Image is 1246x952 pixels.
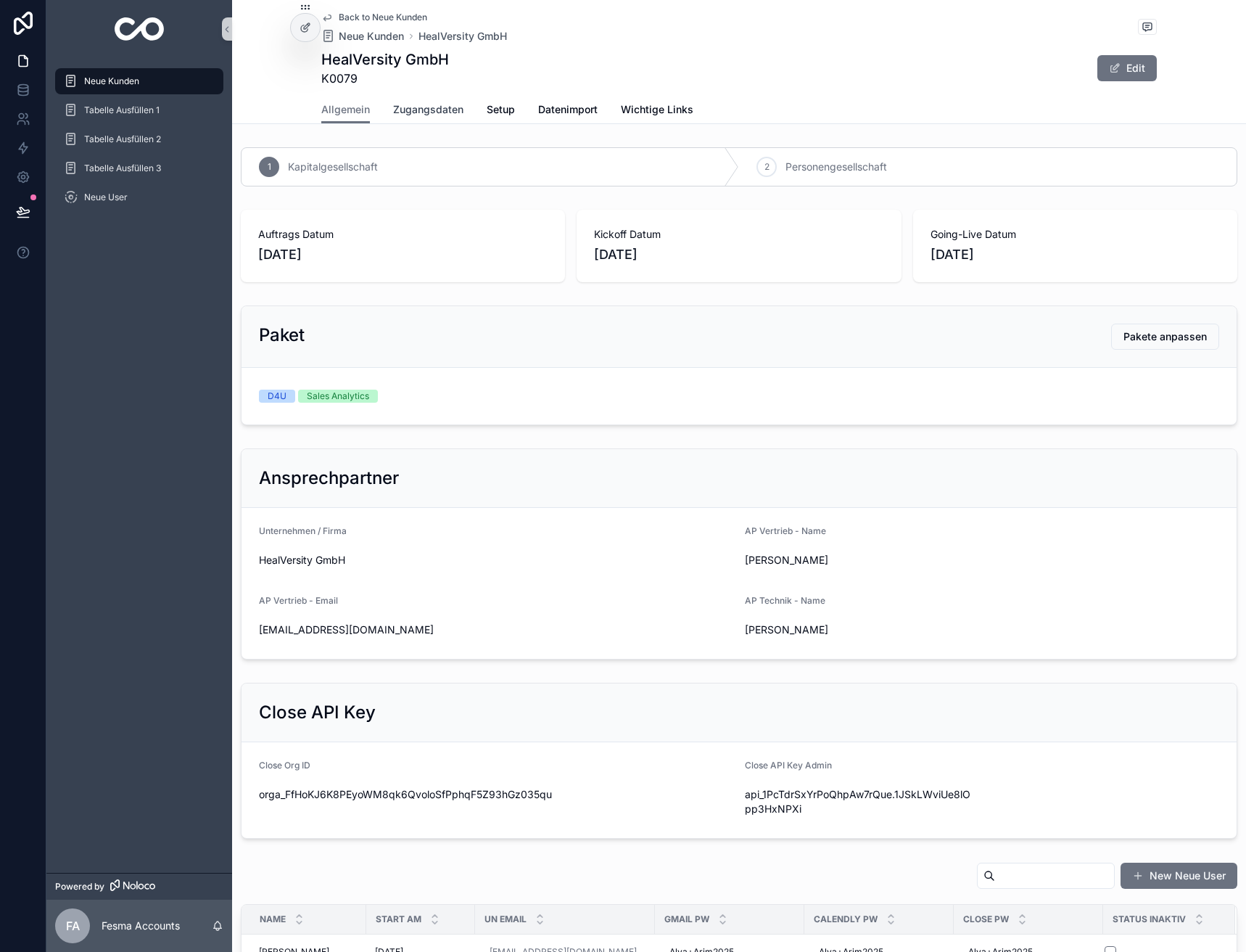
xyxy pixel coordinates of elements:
[745,595,825,606] span: AP Technik - Name
[621,97,693,126] a: Wichtige Links
[55,184,223,210] a: Neue User
[115,17,165,41] img: App logo
[745,553,976,567] span: [PERSON_NAME]
[1123,329,1207,344] span: Pakete anpassen
[538,102,598,117] span: Datenimport
[484,914,527,925] span: UN Email
[258,227,548,242] span: Auftrags Datum
[745,525,826,536] span: AP Vertrieb - Name
[594,245,883,265] span: [DATE]
[55,126,223,152] a: Tabelle Ausfüllen 2
[321,70,449,87] span: K0079
[46,58,232,229] div: scrollable content
[931,227,1220,242] span: Going-Live Datum
[55,97,223,123] a: Tabelle Ausfüllen 1
[321,97,370,124] a: Allgemein
[339,12,427,23] span: Back to Neue Kunden
[393,97,463,126] a: Zugangsdaten
[764,161,770,173] span: 2
[963,914,1009,925] span: Close Pw
[259,787,733,802] span: orga_FfHoKJ6K8PEyoWM8qk6QvoloSfPphqF5Z93hGz035qu
[487,102,515,117] span: Setup
[259,760,310,771] span: Close Org ID
[259,623,733,637] span: [EMAIL_ADDRESS][DOMAIN_NAME]
[84,163,161,174] span: Tabelle Ausfüllen 3
[259,467,399,490] h2: Ansprechpartner
[55,881,104,892] span: Powered by
[321,49,449,70] h1: HealVersity GmbH
[259,525,347,536] span: Unternehmen / Firma
[745,623,976,637] span: [PERSON_NAME]
[102,919,180,933] p: Fesma Accounts
[258,245,548,265] span: [DATE]
[538,97,598,126] a: Datenimport
[745,760,832,771] span: Close API Key Admin
[259,553,733,567] span: HealVersity GmbH
[66,917,80,935] span: FA
[321,29,404,44] a: Neue Kunden
[418,29,507,44] a: HealVersity GmbH
[260,914,286,925] span: Name
[84,134,161,145] span: Tabelle Ausfüllen 2
[84,104,160,116] span: Tabelle Ausfüllen 1
[393,102,463,117] span: Zugangsdaten
[1121,863,1237,889] button: New Neue User
[259,701,376,724] h2: Close API Key
[46,873,232,900] a: Powered by
[259,595,338,606] span: AP Vertrieb - Email
[321,12,427,23] a: Back to Neue Kunden
[339,29,404,44] span: Neue Kunden
[259,324,305,347] h2: Paket
[268,390,286,403] div: D4U
[268,161,271,173] span: 1
[931,245,1220,265] span: [DATE]
[1113,914,1186,925] span: Status Inaktiv
[745,787,976,816] span: api_1PcTdrSxYrPoQhpAw7rQue.1JSkLWviUe8lOpp3HxNPXi
[288,160,378,174] span: Kapitalgesellschaft
[664,914,709,925] span: Gmail Pw
[376,914,421,925] span: Start am
[487,97,515,126] a: Setup
[55,155,223,181] a: Tabelle Ausfüllen 3
[84,75,139,87] span: Neue Kunden
[594,227,883,242] span: Kickoff Datum
[785,160,887,174] span: Personengesellschaft
[84,192,128,203] span: Neue User
[814,914,878,925] span: Calendly Pw
[1097,55,1157,81] button: Edit
[1111,324,1219,350] button: Pakete anpassen
[55,68,223,94] a: Neue Kunden
[307,390,369,403] div: Sales Analytics
[321,102,370,117] span: Allgemein
[621,102,693,117] span: Wichtige Links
